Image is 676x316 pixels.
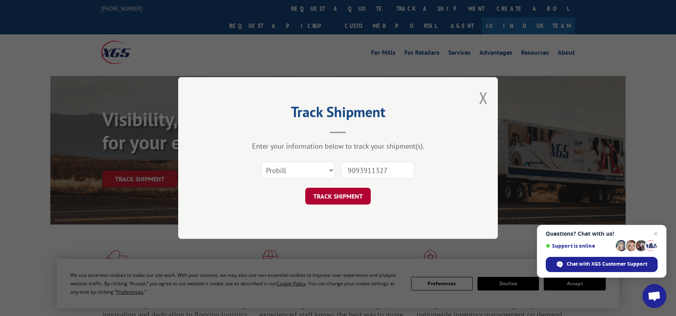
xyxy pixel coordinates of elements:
[546,243,613,249] span: Support is online
[479,87,488,108] button: Close modal
[567,260,647,268] span: Chat with XGS Customer Support
[651,229,660,238] span: Close chat
[218,106,458,121] h2: Track Shipment
[642,284,666,308] div: Open chat
[305,188,371,205] button: TRACK SHIPMENT
[218,141,458,151] div: Enter your information below to track your shipment(s).
[341,162,414,179] input: Number(s)
[546,231,658,237] span: Questions? Chat with us!
[546,257,658,272] div: Chat with XGS Customer Support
